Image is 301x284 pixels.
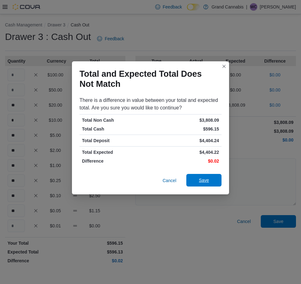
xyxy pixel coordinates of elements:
p: Total Non Cash [82,117,149,123]
p: $4,404.22 [152,149,219,155]
p: Total Deposit [82,137,149,144]
p: $596.15 [152,126,219,132]
span: Cancel [162,177,176,184]
p: $4,404.24 [152,137,219,144]
h1: Total and Expected Total Does Not Match [79,69,216,89]
button: Cancel [160,174,179,187]
p: $3,808.09 [152,117,219,123]
button: Closes this modal window [220,63,228,70]
p: Total Expected [82,149,149,155]
p: Difference [82,158,149,164]
p: Total Cash [82,126,149,132]
button: Save [186,174,222,187]
span: Save [199,177,209,183]
p: $0.02 [152,158,219,164]
div: There is a difference in value between your total and expected total. Are you sure you would like... [79,97,222,112]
